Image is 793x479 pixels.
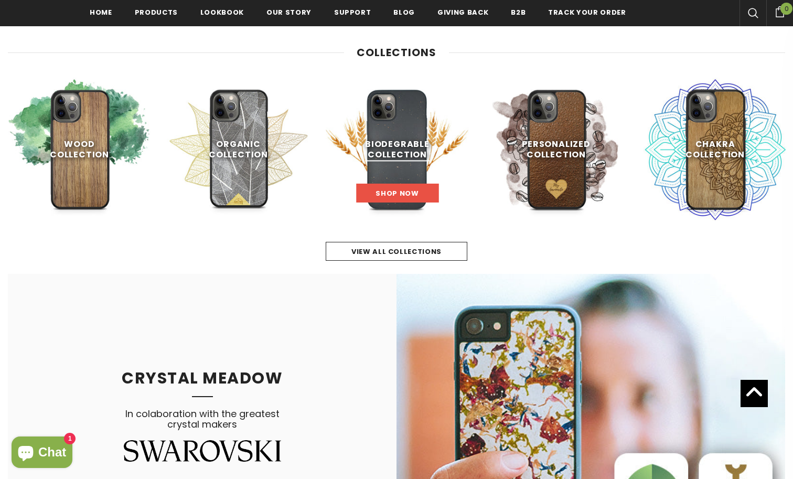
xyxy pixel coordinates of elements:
[376,188,419,198] span: Shop Now
[326,242,467,261] a: view all collections
[780,3,792,15] span: 0
[351,247,442,257] span: view all collections
[200,7,244,17] span: Lookbook
[356,184,438,203] a: Shop Now
[357,45,436,60] span: Collections
[122,367,283,389] span: CRYSTAL MEADOW
[511,7,526,17] span: B2B
[437,7,488,17] span: Giving back
[334,7,371,17] span: support
[393,7,415,17] span: Blog
[766,5,793,17] a: 0
[124,407,281,457] span: In colaboration with the greatest crystal makers
[135,7,178,17] span: Products
[124,440,281,462] img: Swarovski Logo
[8,437,76,471] inbox-online-store-chat: Shopify online store chat
[548,7,626,17] span: Track your order
[90,7,112,17] span: Home
[266,7,312,17] span: Our Story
